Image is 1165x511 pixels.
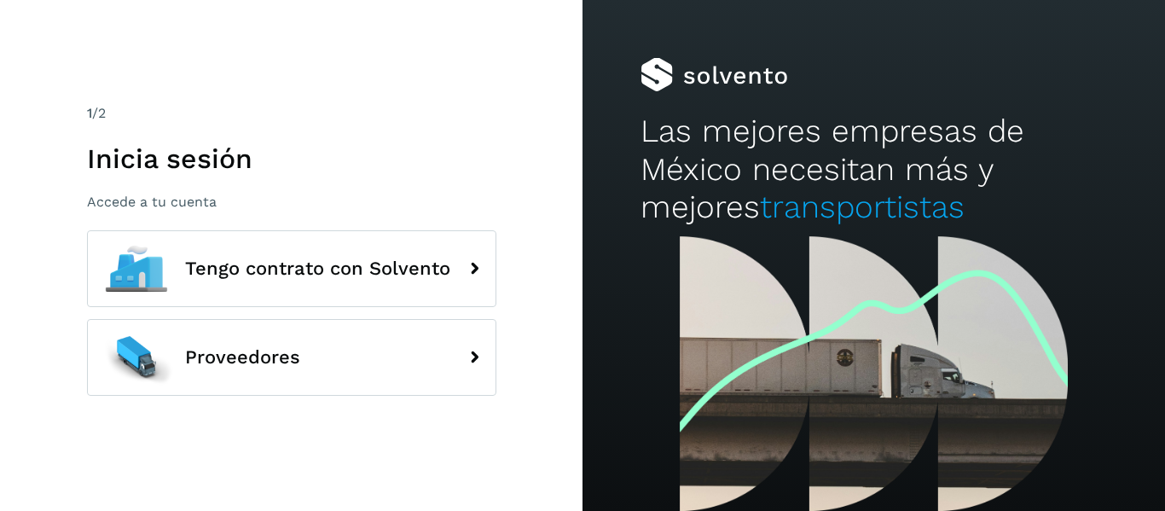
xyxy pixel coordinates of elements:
[640,113,1106,226] h2: Las mejores empresas de México necesitan más y mejores
[87,194,496,210] p: Accede a tu cuenta
[87,142,496,175] h1: Inicia sesión
[760,189,965,225] span: transportistas
[87,105,92,121] span: 1
[185,258,450,279] span: Tengo contrato con Solvento
[87,230,496,307] button: Tengo contrato con Solvento
[87,319,496,396] button: Proveedores
[185,347,300,368] span: Proveedores
[87,103,496,124] div: /2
